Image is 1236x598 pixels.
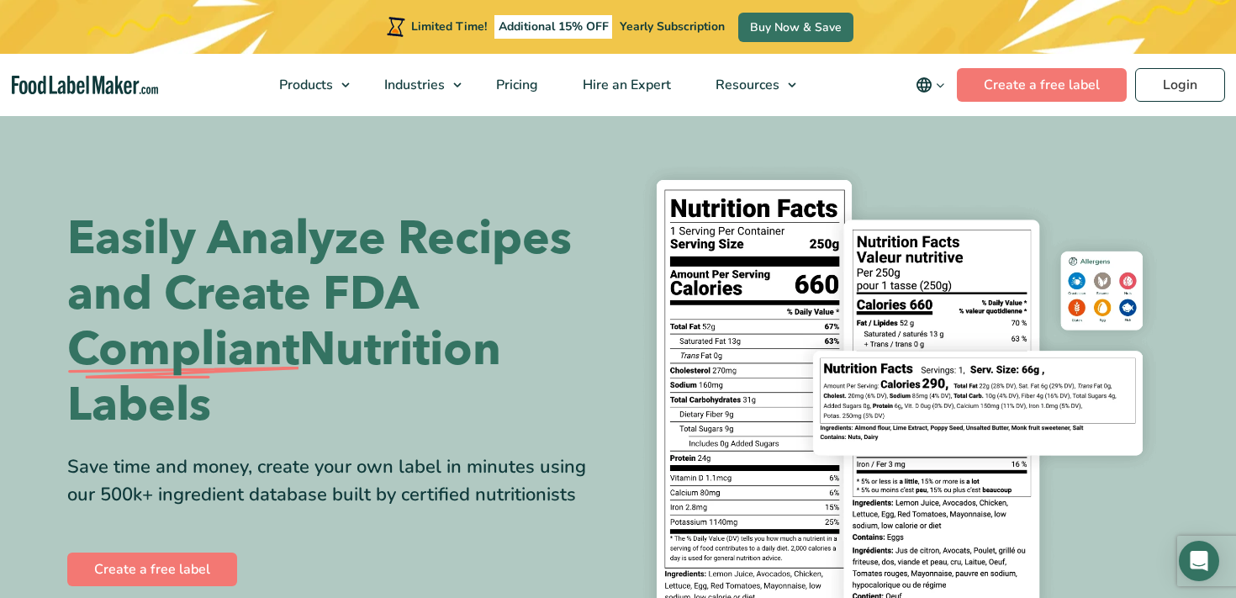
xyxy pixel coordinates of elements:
div: Save time and money, create your own label in minutes using our 500k+ ingredient database built b... [67,453,605,509]
span: Products [274,76,335,94]
span: Additional 15% OFF [494,15,613,39]
a: Industries [362,54,470,116]
a: Hire an Expert [561,54,689,116]
span: Industries [379,76,446,94]
a: Buy Now & Save [738,13,853,42]
a: Create a free label [67,553,237,586]
span: Pricing [491,76,540,94]
a: Login [1135,68,1225,102]
a: Create a free label [957,68,1127,102]
span: Compliant [67,322,299,378]
a: Pricing [474,54,557,116]
span: Limited Time! [411,19,487,34]
a: Resources [694,54,805,116]
div: Open Intercom Messenger [1179,541,1219,581]
h1: Easily Analyze Recipes and Create FDA Nutrition Labels [67,211,605,433]
span: Resources [710,76,781,94]
a: Products [257,54,358,116]
span: Yearly Subscription [620,19,725,34]
span: Hire an Expert [578,76,673,94]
